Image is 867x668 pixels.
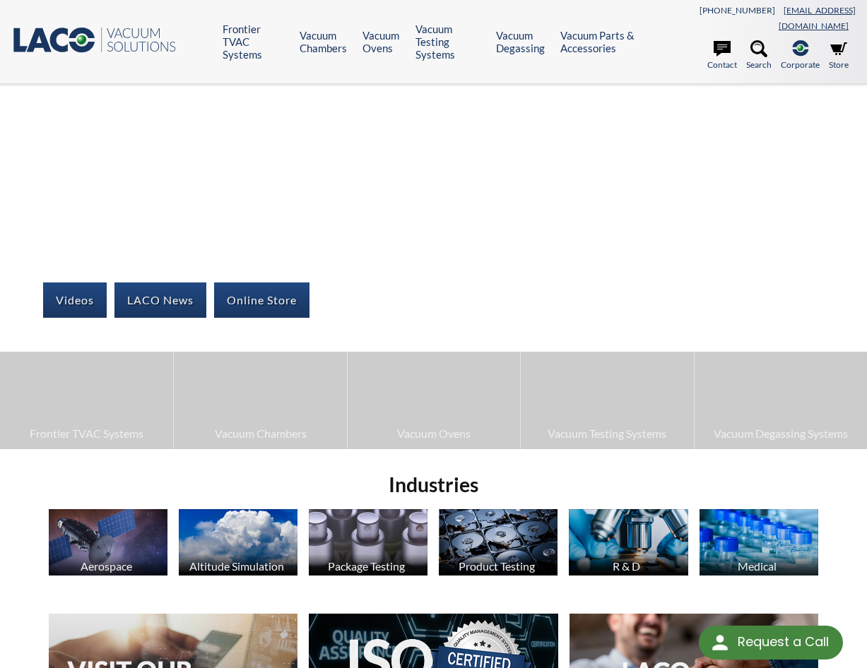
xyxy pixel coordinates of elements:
span: Vacuum Testing Systems [528,424,686,443]
a: Vacuum Ovens [348,352,520,448]
img: round button [709,631,731,654]
span: Frontier TVAC Systems [7,424,166,443]
a: Online Store [214,282,309,318]
a: Videos [43,282,107,318]
div: Package Testing [307,559,426,573]
div: Product Testing [437,559,556,573]
a: Aerospace Satellite image [49,509,167,580]
a: Vacuum Chambers [300,29,353,54]
a: Vacuum Testing Systems [521,352,693,448]
a: Medical Medication Bottles image [700,509,818,580]
div: Aerospace [47,559,166,573]
a: Vacuum Parts & Accessories [560,29,641,54]
a: Vacuum Ovens [362,29,405,54]
div: Request a Call [738,626,829,658]
a: R & D Microscope image [569,509,688,580]
img: Medication Bottles image [700,509,818,575]
a: Vacuum Degassing [496,29,550,54]
a: Vacuum Testing Systems [415,23,485,61]
span: Vacuum Ovens [355,424,513,443]
a: Store [829,40,849,71]
img: Microscope image [569,509,688,575]
a: LACO News [114,282,206,318]
a: [EMAIL_ADDRESS][DOMAIN_NAME] [779,5,856,31]
span: Vacuum Chambers [181,424,339,443]
div: Altitude Simulation [177,559,296,573]
img: Perfume Bottles image [309,509,427,575]
div: R & D [567,559,686,573]
a: Altitude Simulation Altitude Simulation, Clouds [179,509,297,580]
h2: Industries [43,472,823,498]
img: Altitude Simulation, Clouds [179,509,297,575]
a: Vacuum Degassing Systems [695,352,867,448]
span: Corporate [781,58,820,71]
a: Frontier TVAC Systems [223,23,289,61]
img: Satellite image [49,509,167,575]
a: [PHONE_NUMBER] [700,5,775,16]
div: Request a Call [699,626,843,660]
span: Vacuum Degassing Systems [702,424,860,443]
a: Vacuum Chambers [174,352,346,448]
a: Product Testing Hard Drives image [439,509,558,580]
a: Package Testing Perfume Bottles image [309,509,427,580]
a: Search [746,40,772,71]
a: Contact [707,40,737,71]
img: Hard Drives image [439,509,558,575]
div: Medical [697,559,817,573]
